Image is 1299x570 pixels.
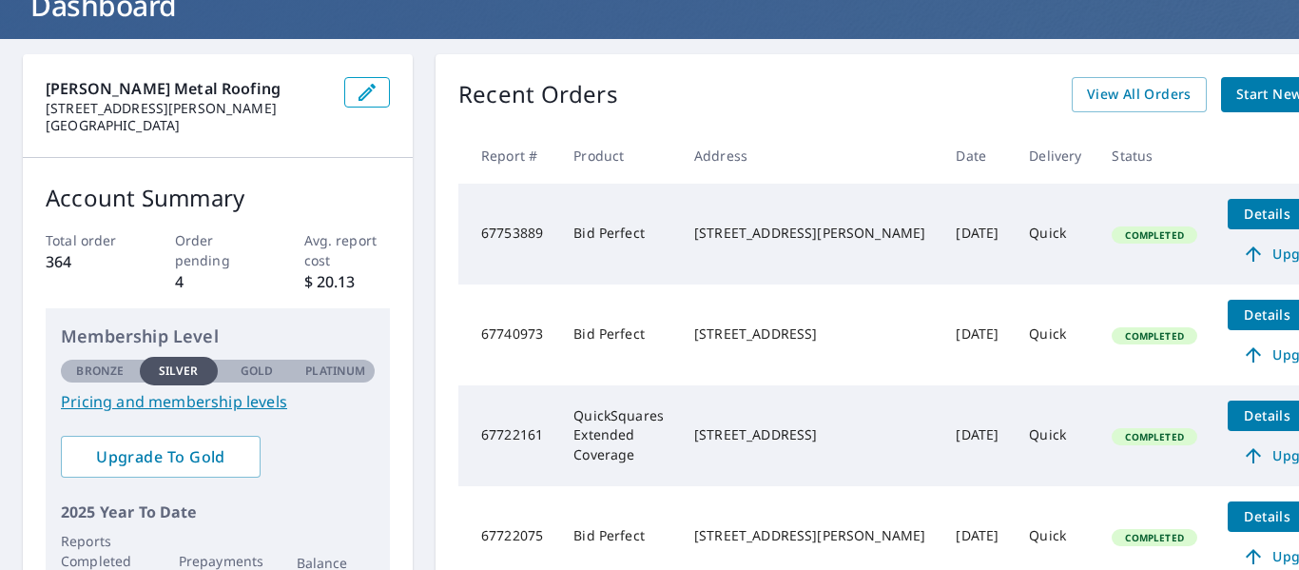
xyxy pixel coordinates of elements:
[305,363,365,380] p: Platinum
[159,363,199,380] p: Silver
[241,363,273,380] p: Gold
[558,285,679,385] td: Bid Perfect
[175,230,262,270] p: Order pending
[46,100,329,117] p: [STREET_ADDRESS][PERSON_NAME]
[1014,385,1096,486] td: Quick
[76,363,124,380] p: Bronze
[1239,205,1296,223] span: Details
[694,425,925,444] div: [STREET_ADDRESS]
[679,128,940,184] th: Address
[46,77,329,100] p: [PERSON_NAME] Metal Roofing
[940,128,1014,184] th: Date
[694,526,925,545] div: [STREET_ADDRESS][PERSON_NAME]
[46,230,132,250] p: Total order
[61,324,375,349] p: Membership Level
[304,230,391,270] p: Avg. report cost
[558,128,679,184] th: Product
[458,385,558,486] td: 67722161
[940,385,1014,486] td: [DATE]
[46,117,329,134] p: [GEOGRAPHIC_DATA]
[458,285,558,385] td: 67740973
[1014,128,1096,184] th: Delivery
[694,224,925,243] div: [STREET_ADDRESS][PERSON_NAME]
[694,324,925,344] div: [STREET_ADDRESS]
[1239,305,1296,324] span: Details
[1087,83,1192,107] span: View All Orders
[61,390,375,413] a: Pricing and membership levels
[558,184,679,285] td: Bid Perfect
[304,270,391,293] p: $ 20.13
[1114,329,1194,343] span: Completed
[1114,531,1194,544] span: Completed
[940,285,1014,385] td: [DATE]
[1014,285,1096,385] td: Quick
[1239,406,1296,424] span: Details
[175,270,262,293] p: 4
[458,77,618,112] p: Recent Orders
[940,184,1014,285] td: [DATE]
[1096,128,1212,184] th: Status
[1014,184,1096,285] td: Quick
[458,128,558,184] th: Report #
[1072,77,1207,112] a: View All Orders
[458,184,558,285] td: 67753889
[61,501,375,523] p: 2025 Year To Date
[46,181,390,215] p: Account Summary
[1239,507,1296,525] span: Details
[1114,228,1194,242] span: Completed
[46,250,132,273] p: 364
[558,385,679,486] td: QuickSquares Extended Coverage
[61,436,261,478] a: Upgrade To Gold
[76,446,245,467] span: Upgrade To Gold
[1114,430,1194,443] span: Completed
